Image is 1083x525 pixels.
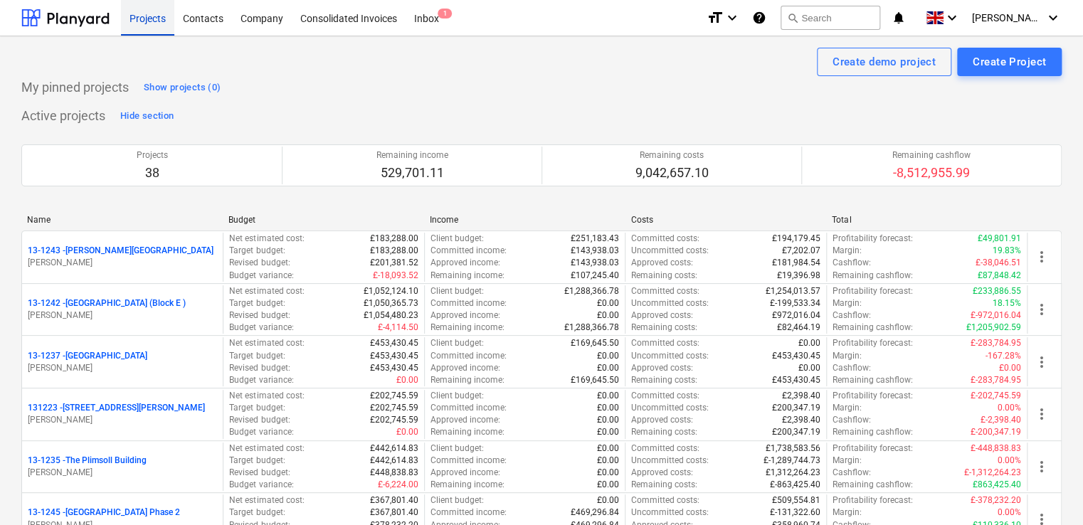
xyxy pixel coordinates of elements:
[631,374,697,386] p: Remaining costs :
[378,322,418,334] p: £-4,114.50
[833,479,913,491] p: Remaining cashflow :
[770,297,820,309] p: £-199,533.34
[781,6,880,30] button: Search
[370,390,418,402] p: £202,745.59
[966,322,1021,334] p: £1,205,902.59
[229,270,293,282] p: Budget variance :
[782,414,820,426] p: £2,398.40
[370,507,418,519] p: £367,801.40
[782,390,820,402] p: £2,398.40
[430,233,484,245] p: Client budget :
[631,337,699,349] p: Committed costs :
[1033,248,1050,265] span: more_vert
[978,270,1021,282] p: £87,848.42
[631,322,697,334] p: Remaining costs :
[631,285,699,297] p: Committed costs :
[787,12,798,23] span: search
[833,374,913,386] p: Remaining cashflow :
[229,467,290,479] p: Revised budget :
[571,245,619,257] p: £143,938.03
[833,467,871,479] p: Cashflow :
[597,467,619,479] p: £0.00
[229,309,290,322] p: Revised budget :
[766,467,820,479] p: £1,312,264.23
[597,414,619,426] p: £0.00
[376,149,448,161] p: Remaining income
[28,455,147,467] p: 13-1235 - The Plimsoll Building
[597,455,619,467] p: £0.00
[571,270,619,282] p: £107,245.40
[772,426,820,438] p: £200,347.19
[973,285,1021,297] p: £233,886.55
[370,337,418,349] p: £453,430.45
[998,402,1021,414] p: 0.00%
[944,9,961,26] i: keyboard_arrow_down
[597,402,619,414] p: £0.00
[229,322,293,334] p: Budget variance :
[370,414,418,426] p: £202,745.59
[892,9,906,26] i: notifications
[631,507,709,519] p: Uncommitted costs :
[597,390,619,402] p: £0.00
[833,337,913,349] p: Profitability forecast :
[833,390,913,402] p: Profitability forecast :
[229,507,285,519] p: Target budget :
[430,374,504,386] p: Remaining income :
[964,467,1021,479] p: £-1,312,264.23
[396,374,418,386] p: £0.00
[597,426,619,438] p: £0.00
[27,215,217,225] div: Name
[833,402,862,414] p: Margin :
[229,233,304,245] p: Net estimated cost :
[373,270,418,282] p: £-18,093.52
[971,309,1021,322] p: £-972,016.04
[833,285,913,297] p: Profitability forecast :
[144,80,221,96] div: Show projects (0)
[772,350,820,362] p: £453,430.45
[430,285,484,297] p: Client budget :
[430,309,500,322] p: Approved income :
[971,337,1021,349] p: £-283,784.95
[228,215,418,225] div: Budget
[631,402,709,414] p: Uncommitted costs :
[229,494,304,507] p: Net estimated cost :
[430,455,507,467] p: Committed income :
[564,285,619,297] p: £1,288,366.78
[229,455,285,467] p: Target budget :
[777,322,820,334] p: £82,464.19
[833,53,936,71] div: Create demo project
[833,414,871,426] p: Cashflow :
[597,362,619,374] p: £0.00
[229,362,290,374] p: Revised budget :
[766,442,820,455] p: £1,738,583.56
[631,257,693,269] p: Approved costs :
[973,53,1046,71] div: Create Project
[631,479,697,491] p: Remaining costs :
[571,374,619,386] p: £169,645.50
[430,467,500,479] p: Approved income :
[28,402,217,426] div: 131223 -[STREET_ADDRESS][PERSON_NAME][PERSON_NAME]
[430,426,504,438] p: Remaining income :
[833,309,871,322] p: Cashflow :
[430,322,504,334] p: Remaining income :
[430,442,484,455] p: Client budget :
[430,494,484,507] p: Client budget :
[631,270,697,282] p: Remaining costs :
[1045,9,1062,26] i: keyboard_arrow_down
[430,257,500,269] p: Approved income :
[117,105,177,127] button: Hide section
[28,257,217,269] p: [PERSON_NAME]
[28,402,205,414] p: 131223 - [STREET_ADDRESS][PERSON_NAME]
[986,350,1021,362] p: -167.28%
[752,9,766,26] i: Knowledge base
[772,374,820,386] p: £453,430.45
[597,350,619,362] p: £0.00
[798,362,820,374] p: £0.00
[833,426,913,438] p: Remaining cashflow :
[370,467,418,479] p: £448,838.83
[772,257,820,269] p: £181,984.54
[1033,354,1050,371] span: more_vert
[430,390,484,402] p: Client budget :
[430,337,484,349] p: Client budget :
[564,322,619,334] p: £1,288,366.78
